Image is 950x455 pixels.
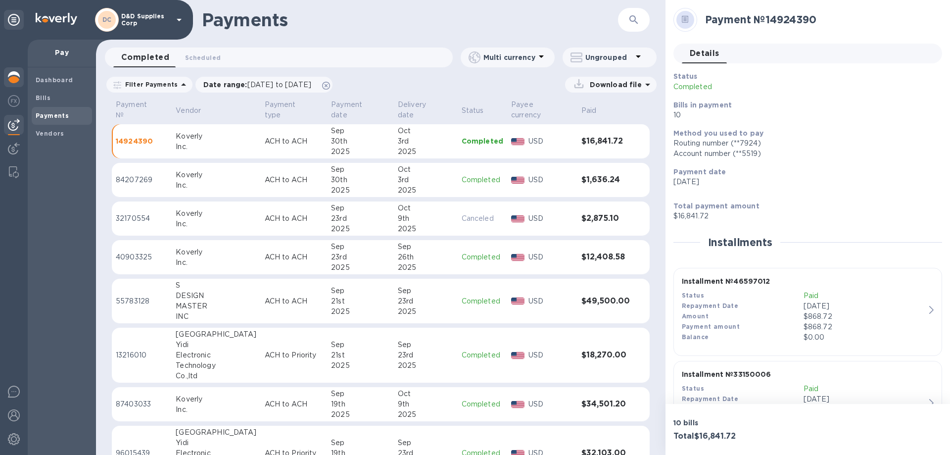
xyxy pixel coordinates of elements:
[176,208,256,219] div: Koverly
[511,100,573,120] span: Payee currency
[121,80,178,89] p: Filter Payments
[528,399,573,409] p: USD
[176,438,256,448] div: Yidi
[331,224,390,234] div: 2025
[4,10,24,30] div: Unpin categories
[398,147,454,157] div: 2025
[176,311,256,322] div: INC
[247,81,311,89] span: [DATE] to [DATE]
[673,361,942,449] button: Installment №33150006StatusPaidRepayment Date[DATE]
[462,175,503,185] p: Completed
[331,213,390,224] div: 23rd
[690,47,719,60] span: Details
[36,48,88,57] p: Pay
[673,168,726,176] b: Payment date
[804,322,925,332] p: $868.72
[586,80,642,90] p: Download file
[331,126,390,136] div: Sep
[673,101,732,109] b: Bills in payment
[398,350,454,360] div: 23rd
[673,110,934,120] p: 10
[36,112,69,119] b: Payments
[528,136,573,147] p: USD
[202,9,618,30] h1: Payments
[682,302,739,309] b: Repayment Date
[673,418,804,428] p: 10 bills
[116,100,155,120] p: Payment №
[176,404,256,415] div: Inc.
[176,105,214,116] span: Vendor
[462,350,503,360] p: Completed
[398,306,454,317] div: 2025
[462,252,503,262] p: Completed
[398,262,454,273] div: 2025
[528,252,573,262] p: USD
[398,136,454,147] div: 3rd
[581,214,630,223] h3: $2,875.10
[398,438,454,448] div: Sep
[116,350,168,360] p: 13216010
[176,360,256,371] div: Technology
[398,224,454,234] div: 2025
[176,291,256,301] div: DESIGN
[673,268,942,356] button: Installment №46597012StatusPaidRepayment Date[DATE]Amount$868.72Payment amount$868.72Balance$0.00
[331,389,390,399] div: Sep
[673,177,934,187] p: [DATE]
[265,296,324,306] p: ACH to ACH
[176,105,201,116] p: Vendor
[331,409,390,420] div: 2025
[682,333,709,341] b: Balance
[804,311,925,322] div: $868.72
[176,394,256,404] div: Koverly
[176,329,256,340] div: [GEOGRAPHIC_DATA]
[398,399,454,409] div: 9th
[673,202,760,210] b: Total payment amount
[398,252,454,262] div: 26th
[116,252,168,262] p: 40903325
[176,247,256,257] div: Koverly
[331,100,377,120] p: Payment date
[398,389,454,399] div: Oct
[265,100,311,120] p: Payment type
[511,401,524,408] img: USD
[708,236,772,249] h2: Installments
[265,350,324,360] p: ACH to Priority
[462,399,503,409] p: Completed
[673,138,934,149] div: Routing number (**7924)
[528,296,573,306] p: USD
[331,296,390,306] div: 21st
[121,13,171,27] p: D&D Supplies Corp
[705,13,934,26] h2: Payment № 14924390
[581,105,610,116] span: Paid
[331,185,390,196] div: 2025
[673,149,934,159] div: Account number (**5519)
[331,242,390,252] div: Sep
[511,100,561,120] p: Payee currency
[331,306,390,317] div: 2025
[331,340,390,350] div: Sep
[203,80,316,90] p: Date range :
[176,170,256,180] div: Koverly
[398,185,454,196] div: 2025
[581,137,630,146] h3: $16,841.72
[265,252,324,262] p: ACH to ACH
[331,350,390,360] div: 21st
[581,253,630,262] h3: $12,408.58
[462,105,484,116] p: Status
[804,384,925,394] p: Paid
[265,100,324,120] span: Payment type
[176,340,256,350] div: Yidi
[682,323,740,330] b: Payment amount
[398,164,454,175] div: Oct
[398,203,454,213] div: Oct
[581,297,630,306] h3: $49,500.00
[116,213,168,224] p: 32170554
[398,360,454,371] div: 2025
[176,371,256,381] div: Co.,ltd
[398,296,454,306] div: 23rd
[176,280,256,291] div: S
[804,394,925,404] p: [DATE]
[176,131,256,142] div: Koverly
[36,76,73,84] b: Dashboard
[185,52,221,63] span: Scheduled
